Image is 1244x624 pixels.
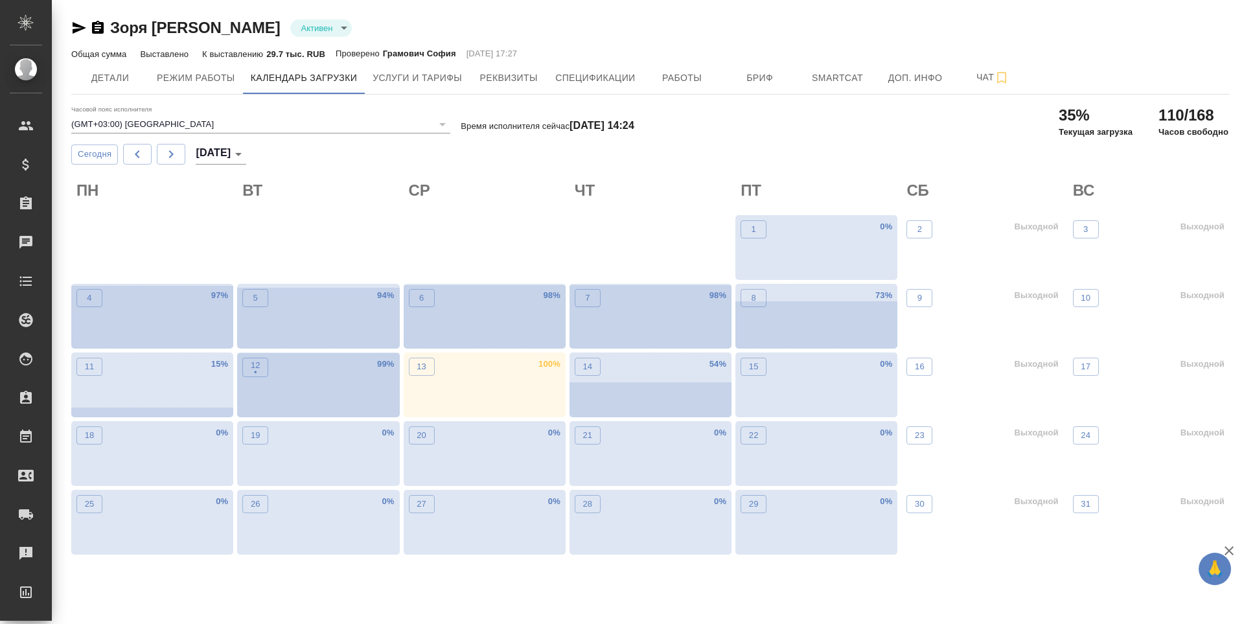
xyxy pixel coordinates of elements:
p: 22 [749,429,759,442]
p: 2 [917,223,922,236]
p: К выставлению [202,49,266,59]
p: 0 % [880,220,892,233]
button: 1 [741,220,766,238]
p: Выходной [1181,289,1225,302]
h2: 110/168 [1158,105,1228,126]
p: Выходной [1014,289,1058,302]
span: Бриф [729,70,791,86]
a: Зоря [PERSON_NAME] [110,19,280,36]
p: 8 [751,292,755,305]
p: 30 [915,498,925,511]
label: Часовой пояс исполнителя [71,106,152,113]
p: 0 % [548,426,560,439]
button: 25 [76,495,102,513]
button: Скопировать ссылку [90,20,106,36]
span: Детали [79,70,141,86]
p: 97 % [211,289,228,302]
span: Сегодня [78,147,111,162]
span: Режим работы [157,70,235,86]
button: 10 [1073,289,1099,307]
button: Сегодня [71,144,118,165]
button: 22 [741,426,766,445]
div: [DATE] [196,144,246,165]
p: Выходной [1014,426,1058,439]
p: 73 % [875,289,892,302]
p: 15 [749,360,759,373]
p: 9 [917,292,922,305]
button: 9 [906,289,932,307]
button: 23 [906,426,932,445]
p: 21 [582,429,592,442]
p: 54 % [709,358,726,371]
button: Активен [297,23,336,34]
p: 0 % [880,495,892,508]
button: 18 [76,426,102,445]
span: Реквизиты [478,70,540,86]
p: 28 [582,498,592,511]
p: 0 % [714,495,726,508]
p: 3 [1083,223,1088,236]
p: 29 [749,498,759,511]
button: 3 [1073,220,1099,238]
p: 0 % [714,426,726,439]
p: 24 [1081,429,1090,442]
button: 8 [741,289,766,307]
p: 13 [417,360,426,373]
p: • [251,366,260,379]
div: Активен [290,19,352,37]
h2: ЧТ [575,180,731,201]
p: 15 % [211,358,228,371]
p: 11 [85,360,95,373]
button: 2 [906,220,932,238]
p: 4 [87,292,91,305]
button: 30 [906,495,932,513]
p: 99 % [377,358,394,371]
svg: Подписаться [994,70,1009,86]
p: 20 [417,429,426,442]
p: Выходной [1181,220,1225,233]
p: 0 % [382,495,394,508]
p: 0 % [880,358,892,371]
p: 17 [1081,360,1090,373]
p: 6 [419,292,424,305]
h2: 35% [1059,105,1133,126]
p: Выходной [1014,220,1058,233]
p: Выставлено [140,49,192,59]
button: 13 [409,358,435,376]
button: 14 [575,358,601,376]
h4: [DATE] 14:24 [570,120,634,131]
p: Часов свободно [1158,126,1228,139]
p: 0 % [382,426,394,439]
button: 21 [575,426,601,445]
h2: ВС [1073,180,1230,201]
button: 15 [741,358,766,376]
p: 19 [251,429,260,442]
p: 12 [251,359,260,372]
button: 31 [1073,495,1099,513]
p: 27 [417,498,426,511]
p: Выходной [1181,426,1225,439]
p: 98 % [543,289,560,302]
p: 23 [915,429,925,442]
p: 10 [1081,292,1090,305]
p: Время исполнителя сейчас [461,121,634,131]
p: 31 [1081,498,1090,511]
p: 98 % [709,289,726,302]
span: Календарь загрузки [251,70,358,86]
button: 5 [242,289,268,307]
p: [DATE] 17:27 [466,47,518,60]
p: 0 % [548,495,560,508]
p: Грамович София [383,47,456,60]
p: 25 [85,498,95,511]
span: Чат [962,69,1024,86]
span: Работы [651,70,713,86]
button: 27 [409,495,435,513]
p: 16 [915,360,925,373]
span: Smartcat [807,70,869,86]
button: 29 [741,495,766,513]
p: 100 % [538,358,560,371]
p: 0 % [216,495,228,508]
h2: СР [409,180,566,201]
button: 17 [1073,358,1099,376]
p: Выходной [1014,495,1058,508]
